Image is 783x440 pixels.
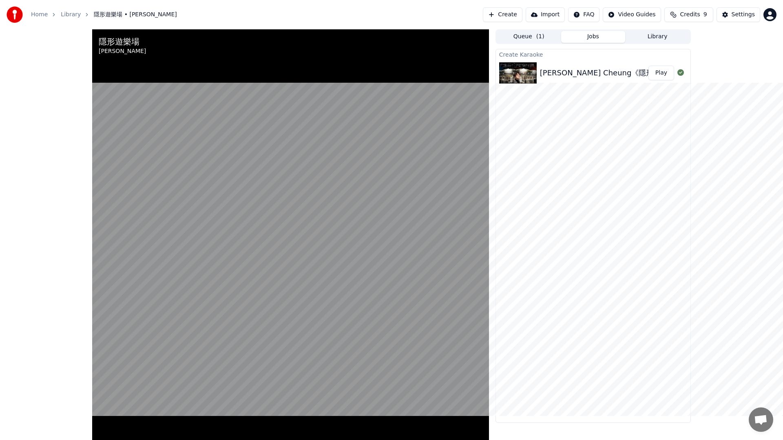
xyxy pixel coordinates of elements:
[561,31,626,43] button: Jobs
[703,11,707,19] span: 9
[648,66,674,80] button: Play
[31,11,48,19] a: Home
[732,11,755,19] div: Settings
[483,7,522,22] button: Create
[7,7,23,23] img: youka
[31,11,177,19] nav: breadcrumb
[99,36,146,47] div: 隱形遊樂場
[625,31,690,43] button: Library
[94,11,177,19] span: 隱形遊樂場 • [PERSON_NAME]
[526,7,565,22] button: Import
[717,7,760,22] button: Settings
[568,7,599,22] button: FAQ
[497,31,561,43] button: Queue
[664,7,713,22] button: Credits9
[680,11,700,19] span: Credits
[99,47,146,55] div: [PERSON_NAME]
[496,49,690,59] div: Create Karaoke
[61,11,81,19] a: Library
[536,33,544,41] span: ( 1 )
[603,7,661,22] button: Video Guides
[749,407,773,432] div: Open chat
